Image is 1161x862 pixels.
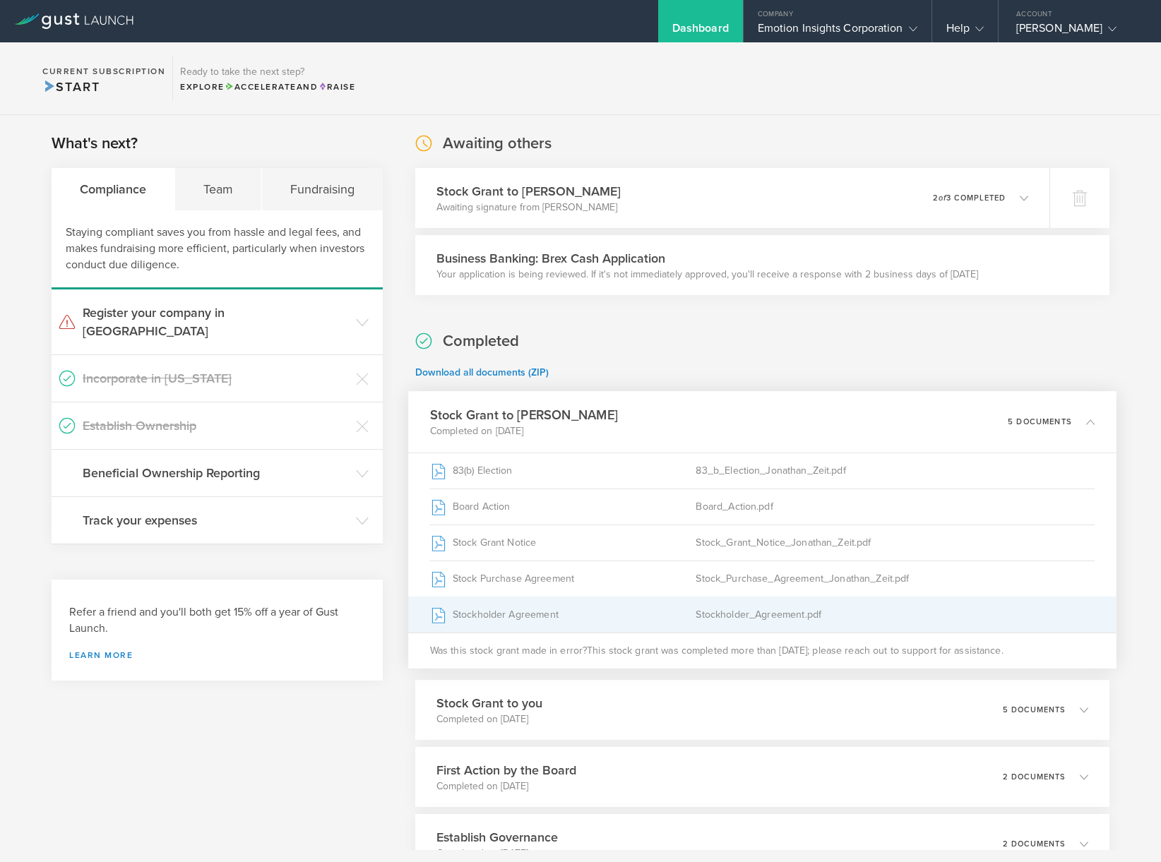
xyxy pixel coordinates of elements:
div: Stockholder_Agreement.pdf [696,597,1095,633]
p: Your application is being reviewed. If it's not immediately approved, you'll receive a response w... [436,268,978,282]
h3: Refer a friend and you'll both get 15% off a year of Gust Launch. [69,604,365,637]
div: Stockholder Agreement [429,597,696,633]
div: 83(b) Election [429,453,696,489]
p: 2 documents [1003,840,1066,848]
h3: Business Banking: Brex Cash Application [436,249,978,268]
h2: Completed [443,331,519,352]
h3: Stock Grant to you [436,694,542,712]
div: Ready to take the next step?ExploreAccelerateandRaise [172,56,362,100]
h3: Stock Grant to [PERSON_NAME] [436,182,621,200]
div: Stock Purchase Agreement [429,561,696,597]
p: Awaiting signature from [PERSON_NAME] [436,200,621,215]
div: Help [946,21,984,42]
div: Board_Action.pdf [696,489,1095,525]
a: Learn more [69,651,365,659]
h3: Stock Grant to [PERSON_NAME] [429,405,617,424]
h2: What's next? [52,133,138,154]
span: and [225,82,318,92]
div: 83_b_Election_Jonathan_Zeit.pdf [696,453,1095,489]
div: [PERSON_NAME] [1016,21,1136,42]
div: Compliance [52,168,175,210]
div: Emotion Insights Corporation [758,21,917,42]
div: Stock_Grant_Notice_Jonathan_Zeit.pdf [696,525,1095,561]
h3: Beneficial Ownership Reporting [83,464,349,482]
h3: First Action by the Board [436,761,576,779]
p: 5 documents [1008,418,1072,426]
p: Completed on [DATE] [436,779,576,794]
div: Stock_Purchase_Agreement_Jonathan_Zeit.pdf [696,561,1095,597]
h3: Establish Governance [436,828,558,846]
span: This stock grant was completed more than [DATE]; please reach out to support for assistance. [587,644,1004,658]
a: Download all documents (ZIP) [415,366,549,378]
p: 5 documents [1003,706,1066,714]
div: Staying compliant saves you from hassle and legal fees, and makes fundraising more efficient, par... [52,210,383,289]
p: Completed on [DATE] [436,846,558,861]
div: Was this stock grant made in error? [408,633,1117,669]
h3: Incorporate in [US_STATE] [83,369,349,388]
em: of [939,193,946,203]
div: Fundraising [262,168,383,210]
p: 2 documents [1003,773,1066,781]
h3: Track your expenses [83,511,349,529]
div: Team [175,168,262,210]
div: Dashboard [672,21,729,42]
span: Start [42,79,100,95]
h2: Current Subscription [42,67,165,76]
h2: Awaiting others [443,133,552,154]
p: Completed on [DATE] [436,712,542,726]
p: 2 3 completed [933,194,1006,202]
h3: Register your company in [GEOGRAPHIC_DATA] [83,304,349,340]
div: Stock Grant Notice [429,525,696,561]
h3: Ready to take the next step? [180,67,355,77]
span: Raise [318,82,355,92]
h3: Establish Ownership [83,417,349,435]
span: Accelerate [225,82,297,92]
p: Completed on [DATE] [429,424,617,438]
div: Board Action [429,489,696,525]
div: Explore [180,80,355,93]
